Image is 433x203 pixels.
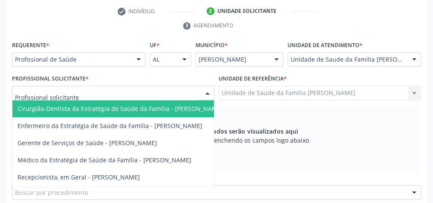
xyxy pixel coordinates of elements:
[125,136,309,145] span: Adicione os procedimentos preenchendo os campos logo abaixo
[18,156,191,164] span: Médico da Estratégia de Saúde da Família - [PERSON_NAME]
[219,72,287,86] label: Unidade de referência
[18,139,157,147] span: Gerente de Serviços de Saúde - [PERSON_NAME]
[291,55,403,64] span: Unidade de Saude da Familia [PERSON_NAME]
[150,39,160,52] label: UF
[196,39,228,52] label: Município
[15,89,197,106] input: Profissional solicitante
[288,39,362,52] label: Unidade de atendimento
[18,173,140,181] span: Recepcionista, em Geral - [PERSON_NAME]
[18,122,202,130] span: Enfermeiro da Estratégia de Saúde da Família - [PERSON_NAME]
[15,188,88,197] span: Buscar por procedimento
[153,55,174,64] span: AL
[207,7,214,15] div: 2
[217,7,276,15] div: Unidade solicitante
[12,72,89,86] label: Profissional Solicitante
[15,55,128,64] span: Profissional de Saúde
[18,104,223,113] span: Cirurgião-Dentista da Estratégia de Saúde da Família - [PERSON_NAME]
[199,55,266,64] span: [PERSON_NAME]
[12,39,49,52] label: Requerente
[135,127,298,136] span: Os procedimentos adicionados serão visualizados aqui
